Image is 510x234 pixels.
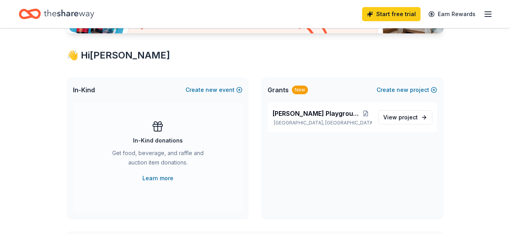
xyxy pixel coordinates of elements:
a: Earn Rewards [424,7,480,21]
a: Home [19,5,94,23]
span: View [383,113,418,122]
a: View project [378,110,432,124]
div: In-Kind donations [133,136,183,145]
span: project [399,114,418,121]
span: new [206,85,217,95]
a: Learn more [142,174,173,183]
span: [PERSON_NAME] Playground Project [272,109,360,118]
div: Get food, beverage, and raffle and auction item donations. [104,148,211,170]
button: Createnewproject [377,85,437,95]
button: Createnewevent [186,85,242,95]
div: 👋 Hi [PERSON_NAME] [67,49,443,62]
span: In-Kind [73,85,95,95]
div: New [292,86,308,94]
span: new [397,85,408,95]
span: Grants [268,85,289,95]
p: [GEOGRAPHIC_DATA], [GEOGRAPHIC_DATA] [272,120,372,126]
a: Start free trial [362,7,421,21]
